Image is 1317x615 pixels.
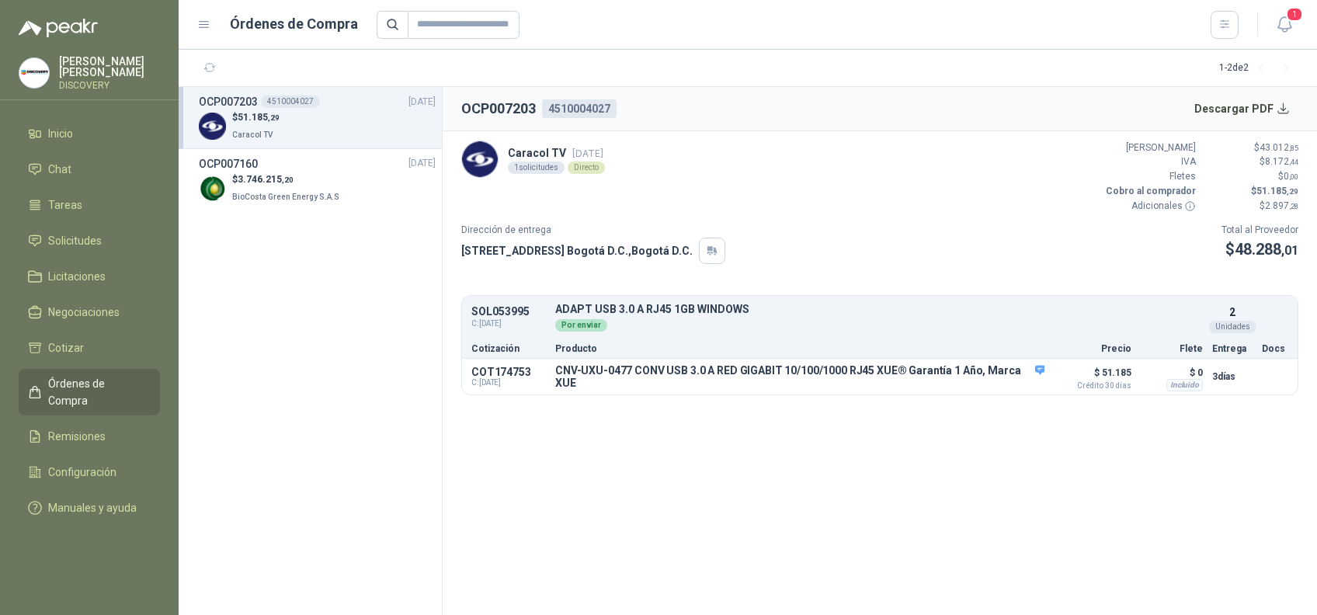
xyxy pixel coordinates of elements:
span: ,44 [1289,158,1298,166]
a: Órdenes de Compra [19,369,160,415]
span: Órdenes de Compra [48,375,145,409]
p: $ [1205,169,1298,184]
a: Inicio [19,119,160,148]
span: Crédito 30 días [1054,382,1131,390]
span: 48.288 [1235,240,1298,259]
span: 51.185 [238,112,280,123]
a: Solicitudes [19,226,160,255]
p: Total al Proveedor [1221,223,1298,238]
p: COT174753 [471,366,546,378]
p: SOL053995 [471,306,546,318]
span: Caracol TV [232,130,273,139]
span: Chat [48,161,71,178]
p: IVA [1103,155,1196,169]
div: Incluido [1166,379,1203,391]
p: Dirección de entrega [461,223,725,238]
img: Logo peakr [19,19,98,37]
p: $ [1205,199,1298,214]
span: ,01 [1281,243,1298,258]
span: Configuración [48,464,116,481]
span: 2.897 [1265,200,1298,211]
p: Cobro al comprador [1103,184,1196,199]
span: ,00 [1289,172,1298,181]
div: 1 solicitudes [508,162,565,174]
p: CNV-UXU-0477 CONV USB 3.0 A RED GIGABIT 10/100/1000 RJ45 XUE® Garantía 1 Año, Marca XUE [555,364,1044,389]
p: $ [1205,155,1298,169]
div: Directo [568,162,605,174]
img: Company Logo [19,58,49,88]
h1: Órdenes de Compra [230,13,358,35]
p: [PERSON_NAME] [1103,141,1196,155]
span: C: [DATE] [471,378,546,387]
p: $ [1205,141,1298,155]
p: $ [232,110,280,125]
p: Adicionales [1103,199,1196,214]
a: Manuales y ayuda [19,493,160,523]
a: Negociaciones [19,297,160,327]
span: Manuales y ayuda [48,499,137,516]
p: $ [1205,184,1298,199]
span: Cotizar [48,339,84,356]
h3: OCP007203 [199,93,258,110]
span: BioCosta Green Energy S.A.S [232,193,339,201]
p: Caracol TV [508,144,605,162]
a: Configuración [19,457,160,487]
div: 1 - 2 de 2 [1219,56,1298,81]
p: DISCOVERY [59,81,160,90]
a: OCP007160[DATE] Company Logo$3.746.215,20BioCosta Green Energy S.A.S [199,155,436,204]
span: 51.185 [1256,186,1298,196]
span: 8.172 [1265,156,1298,167]
div: Unidades [1209,321,1256,333]
a: Tareas [19,190,160,220]
a: Licitaciones [19,262,160,291]
span: Inicio [48,125,73,142]
a: OCP0072034510004027[DATE] Company Logo$51.185,29Caracol TV [199,93,436,142]
img: Company Logo [199,175,226,202]
span: Solicitudes [48,232,102,249]
span: Negociaciones [48,304,120,321]
p: Flete [1141,344,1203,353]
button: Descargar PDF [1186,93,1299,124]
span: ,28 [1289,202,1298,210]
p: Producto [555,344,1044,353]
img: Company Logo [199,113,226,140]
span: 0 [1284,171,1298,182]
span: [DATE] [408,95,436,109]
span: Tareas [48,196,82,214]
div: 4510004027 [261,96,320,108]
p: ADAPT USB 3.0 A RJ45 1GB WINDOWS [555,304,1203,315]
p: Fletes [1103,169,1196,184]
div: 4510004027 [542,99,617,118]
a: Cotizar [19,333,160,363]
p: [PERSON_NAME] [PERSON_NAME] [59,56,160,78]
p: 2 [1229,304,1235,321]
p: $ [1221,238,1298,262]
p: Cotización [471,344,546,353]
span: ,20 [282,175,294,184]
p: $ 51.185 [1054,363,1131,390]
span: ,29 [1287,187,1298,196]
span: C: [DATE] [471,318,546,330]
a: Remisiones [19,422,160,451]
h2: OCP007203 [461,98,536,120]
p: $ [232,172,342,187]
span: ,29 [268,113,280,122]
span: 43.012 [1260,142,1298,153]
p: Precio [1054,344,1131,353]
span: Licitaciones [48,268,106,285]
div: Por enviar [555,319,607,332]
span: [DATE] [572,148,603,159]
span: 3.746.215 [238,174,294,185]
a: Chat [19,155,160,184]
img: Company Logo [462,141,498,177]
p: 3 días [1212,367,1253,386]
p: Entrega [1212,344,1253,353]
span: [DATE] [408,156,436,171]
span: Remisiones [48,428,106,445]
p: [STREET_ADDRESS] Bogotá D.C. , Bogotá D.C. [461,242,693,259]
button: 1 [1270,11,1298,39]
span: ,85 [1289,144,1298,152]
h3: OCP007160 [199,155,258,172]
span: 1 [1286,7,1303,22]
p: Docs [1262,344,1288,353]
